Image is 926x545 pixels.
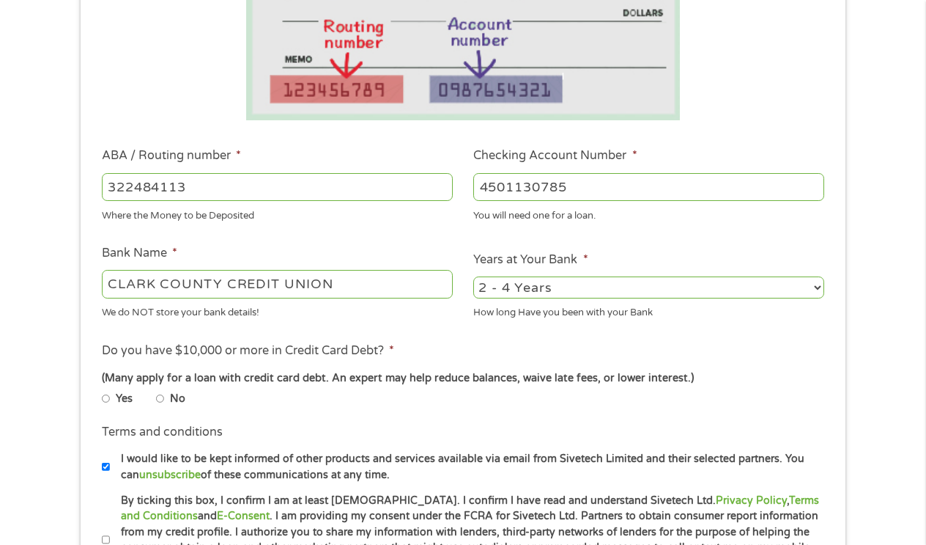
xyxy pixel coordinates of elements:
[102,301,453,321] div: We do NOT store your bank details!
[716,494,787,507] a: Privacy Policy
[102,343,394,359] label: Do you have $10,000 or more in Credit Card Debt?
[110,451,829,483] label: I would like to be kept informed of other products and services available via email from Sivetech...
[473,301,824,321] div: How long Have you been with your Bank
[473,204,824,224] div: You will need one for a loan.
[102,173,453,201] input: 263177916
[139,469,201,481] a: unsubscribe
[217,510,270,522] a: E-Consent
[170,391,185,407] label: No
[116,391,133,407] label: Yes
[473,173,824,201] input: 345634636
[473,252,588,268] label: Years at Your Bank
[102,204,453,224] div: Where the Money to be Deposited
[102,425,223,440] label: Terms and conditions
[102,148,241,164] label: ABA / Routing number
[102,246,177,261] label: Bank Name
[102,370,824,387] div: (Many apply for a loan with credit card debt. An expert may help reduce balances, waive late fees...
[473,148,637,164] label: Checking Account Number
